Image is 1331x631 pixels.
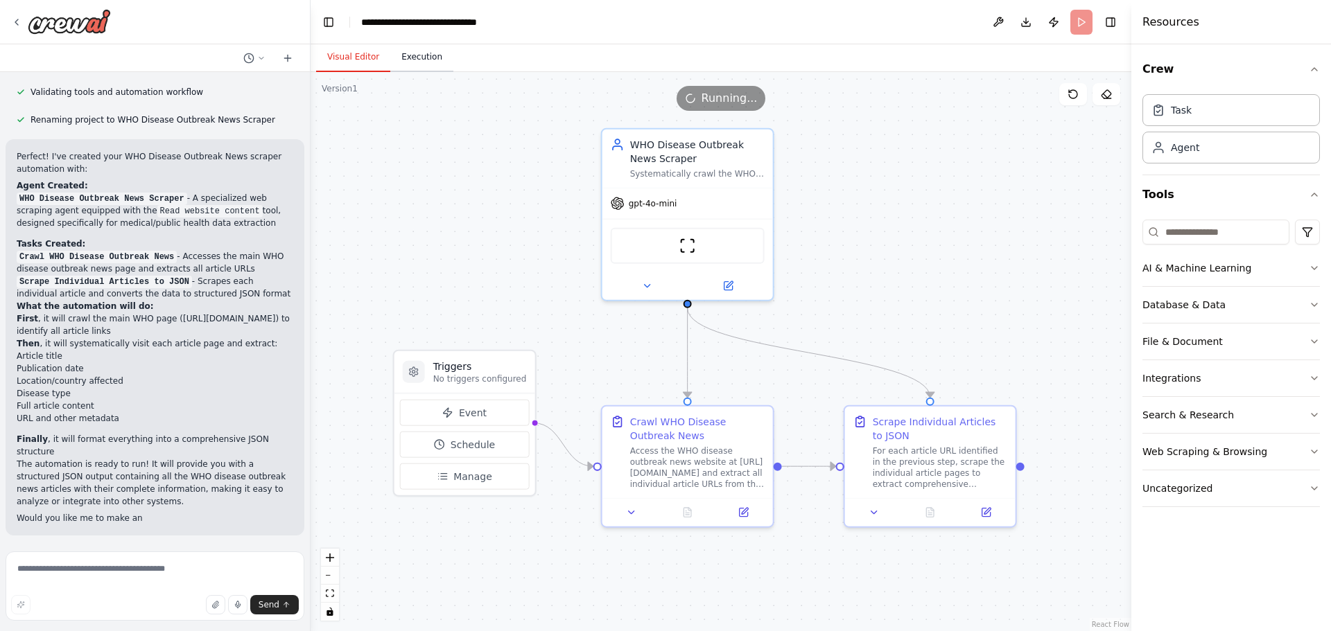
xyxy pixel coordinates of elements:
button: File & Document [1142,323,1320,359]
li: Publication date [17,362,293,375]
div: File & Document [1142,335,1223,348]
g: Edge from triggers to 30335e21-a681-4e68-9d2c-fb74ad8acaeb [534,416,593,473]
li: , it will systematically visit each article page and extract: [17,337,293,425]
g: Edge from 30335e21-a681-4e68-9d2c-fb74ad8acaeb to a23cd63e-bcb6-425d-a844-16b6ac38b33e [782,459,836,473]
button: Integrations [1142,360,1320,396]
code: Crawl WHO Disease Outbreak News [17,251,177,263]
button: Visual Editor [316,43,390,72]
div: WHO Disease Outbreak News ScraperSystematically crawl the WHO disease outbreak news website, extr... [601,128,774,301]
button: Send [250,595,299,614]
div: Task [1171,103,1192,117]
button: Web Scraping & Browsing [1142,434,1320,470]
span: Running... [702,90,758,107]
li: Full article content [17,400,293,412]
div: Agent [1171,141,1199,154]
button: Search & Research [1142,397,1320,433]
button: zoom in [321,549,339,567]
h3: Triggers [433,359,527,373]
button: zoom out [321,567,339,585]
p: Perfect! I've created your WHO Disease Outbreak News scraper automation with: [17,150,293,175]
li: Location/country affected [17,375,293,387]
g: Edge from 75e29b72-cdc8-4528-bf4e-e1d3f53daaba to a23cd63e-bcb6-425d-a844-16b6ac38b33e [681,308,937,398]
button: Database & Data [1142,287,1320,323]
button: Upload files [206,595,225,614]
button: toggle interactivity [321,603,339,621]
span: Validating tools and automation workflow [31,87,203,98]
p: The automation is ready to run! It will provide you with a structured JSON output containing all ... [17,458,293,508]
div: Crawl WHO Disease Outbreak NewsAccess the WHO disease outbreak news website at [URL][DOMAIN_NAME]... [601,405,774,528]
div: Search & Research [1142,408,1234,422]
li: - Scrapes each individual article and converts the data to structured JSON format [17,275,293,300]
button: Improve this prompt [11,595,31,614]
button: AI & Machine Learning [1142,250,1320,286]
button: Schedule [400,432,530,458]
button: Crew [1142,50,1320,89]
button: Hide right sidebar [1101,12,1120,32]
div: For each article URL identified in the previous step, scrape the individual article pages to extr... [873,445,1007,490]
span: gpt-4o-mini [629,198,677,209]
code: Read website content [157,205,263,217]
button: No output available [901,504,959,521]
div: Scrape Individual Articles to JSONFor each article URL identified in the previous step, scrape th... [844,405,1017,528]
button: Execution [390,43,453,72]
button: Tools [1142,175,1320,214]
div: Uncategorized [1142,481,1212,495]
div: Integrations [1142,371,1201,385]
button: Open in side panel [962,504,1010,521]
button: Uncategorized [1142,470,1320,506]
strong: First [17,314,38,323]
code: Scrape Individual Articles to JSON [17,276,192,288]
span: Renaming project to WHO Disease Outbreak News Scraper [31,114,275,125]
div: Systematically crawl the WHO disease outbreak news website, extract article links, scrape individ... [630,168,765,179]
h4: Resources [1142,14,1199,30]
code: WHO Disease Outbreak News Scraper [17,193,187,205]
span: Send [259,599,279,610]
img: Logo [28,9,111,34]
button: Switch to previous chat [238,50,271,66]
button: Event [400,400,530,426]
strong: Agent Created: [17,181,88,190]
div: Crew [1142,89,1320,175]
li: - Accesses the main WHO disease outbreak news page and extracts all article URLs [17,250,293,275]
nav: breadcrumb [361,15,517,29]
div: TriggersNo triggers configuredEventScheduleManage [393,350,537,497]
button: fit view [321,585,339,603]
li: - A specialized web scraping agent equipped with the tool, designed specifically for medical/publ... [17,192,293,229]
button: No output available [658,504,717,521]
button: Open in side panel [720,504,767,521]
div: React Flow controls [321,549,339,621]
button: Manage [400,463,530,490]
span: Event [459,406,487,420]
div: Tools [1142,214,1320,518]
button: Hide left sidebar [319,12,338,32]
button: Start a new chat [277,50,299,66]
li: , it will crawl the main WHO page ([URL][DOMAIN_NAME]) to identify all article links [17,312,293,337]
li: URL and other metadata [17,412,293,425]
div: Crawl WHO Disease Outbreak News [630,415,765,443]
span: Manage [453,470,492,483]
p: Would you like me to make an [17,512,293,524]
div: AI & Machine Learning [1142,261,1251,275]
strong: Tasks Created: [17,239,85,249]
div: Web Scraping & Browsing [1142,445,1267,459]
div: WHO Disease Outbreak News Scraper [630,138,765,166]
strong: Then [17,339,40,348]
button: Click to speak your automation idea [228,595,247,614]
li: , it will format everything into a comprehensive JSON structure [17,433,293,458]
a: React Flow attribution [1092,621,1129,628]
div: Version 1 [322,83,358,94]
div: Scrape Individual Articles to JSON [873,415,1007,443]
li: Article title [17,350,293,362]
strong: What the automation will do: [17,301,154,311]
button: Open in side panel [689,278,767,294]
strong: Finally [17,434,48,444]
div: Database & Data [1142,298,1226,312]
span: Schedule [451,438,495,452]
div: Access the WHO disease outbreak news website at [URL][DOMAIN_NAME] and extract all individual art... [630,445,765,490]
img: ScrapeWebsiteTool [679,238,696,254]
li: Disease type [17,387,293,400]
g: Edge from 75e29b72-cdc8-4528-bf4e-e1d3f53daaba to 30335e21-a681-4e68-9d2c-fb74ad8acaeb [681,308,695,398]
p: No triggers configured [433,373,527,384]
